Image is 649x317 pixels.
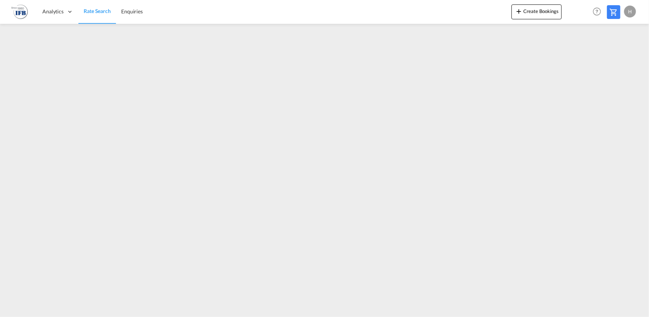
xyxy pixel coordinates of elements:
div: Help [591,5,607,19]
span: Help [591,5,603,18]
div: H [624,6,636,17]
span: Enquiries [121,8,143,14]
button: icon-plus 400-fgCreate Bookings [511,4,562,19]
img: b628ab10256c11eeb52753acbc15d091.png [11,3,28,20]
md-icon: icon-plus 400-fg [514,7,523,16]
span: Rate Search [84,8,111,14]
span: Analytics [42,8,64,15]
